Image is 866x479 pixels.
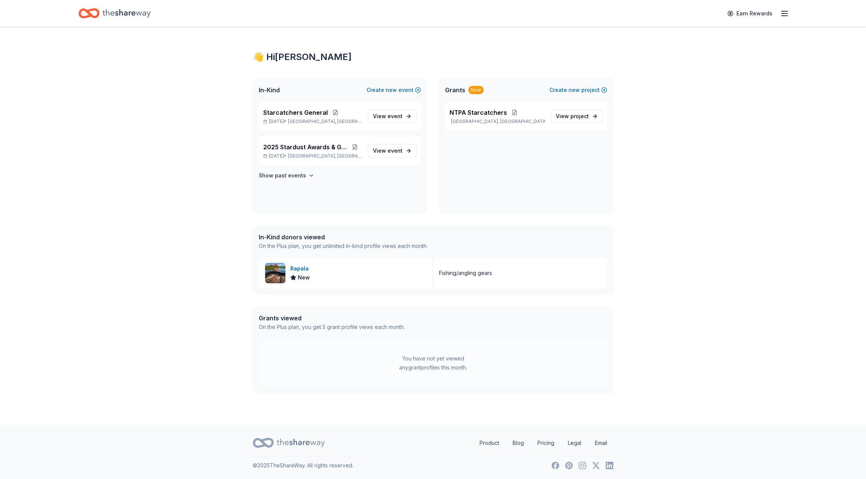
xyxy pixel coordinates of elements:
span: Grants [445,86,465,95]
div: In-Kind donors viewed [259,233,428,242]
div: On the Plus plan, you get 5 grant profile views each month. [259,323,405,332]
img: Image for Rapala [265,263,285,283]
span: project [570,113,589,119]
p: [GEOGRAPHIC_DATA], [GEOGRAPHIC_DATA] [450,119,545,125]
p: © 2025 TheShareWay. All rights reserved. [253,461,353,470]
button: Show past events [259,171,314,180]
a: Product [474,435,505,450]
span: View [373,112,403,121]
span: View [373,146,403,155]
a: View event [368,144,416,158]
div: 👋 Hi [PERSON_NAME] [253,51,613,63]
a: Legal [562,435,587,450]
div: Grants viewed [259,314,405,323]
a: Pricing [531,435,560,450]
div: New [468,86,484,94]
span: NTPA Starcatchers [450,108,507,117]
div: On the Plus plan, you get unlimited in-kind profile views each month. [259,242,428,251]
span: new [386,86,397,95]
span: [GEOGRAPHIC_DATA], [GEOGRAPHIC_DATA] [288,119,362,125]
p: [DATE] • [263,153,362,159]
span: View [556,112,589,121]
span: event [388,147,403,154]
p: [DATE] • [263,119,362,125]
div: Rapala [290,264,312,273]
span: 2025 Stardust Awards & Gala [263,143,347,152]
a: Home [78,5,151,22]
a: Blog [507,435,530,450]
span: new [569,86,580,95]
a: View project [551,110,603,123]
button: Createnewevent [367,86,421,95]
span: In-Kind [259,86,280,95]
span: [GEOGRAPHIC_DATA], [GEOGRAPHIC_DATA] [288,153,362,159]
div: Fishing/angling gears [439,269,492,278]
span: New [298,273,310,282]
button: Createnewproject [549,86,607,95]
span: event [388,113,403,119]
a: Earn Rewards [723,7,777,20]
nav: quick links [474,435,613,450]
h4: Show past events [259,171,306,180]
a: Email [589,435,613,450]
a: View event [368,110,416,123]
span: Starcatchers General [263,108,328,117]
div: You have not yet viewed any grant profiles this month. [386,354,480,372]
